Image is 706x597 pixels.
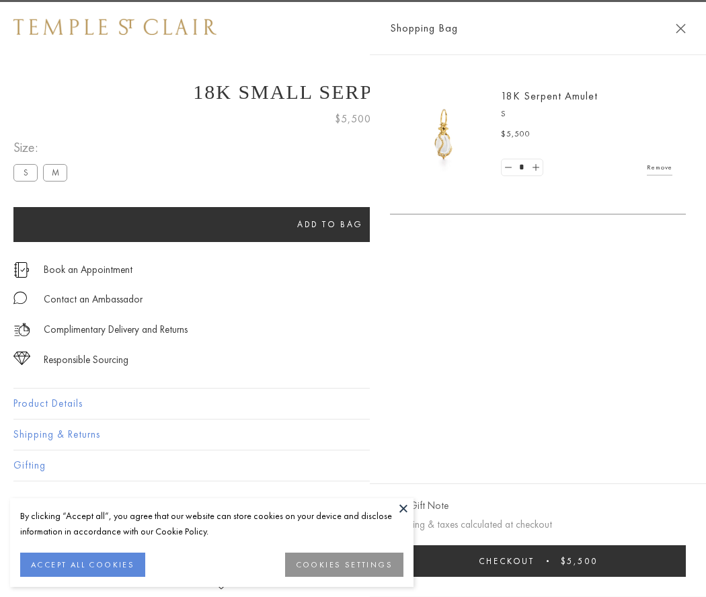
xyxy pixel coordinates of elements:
[20,553,145,577] button: ACCEPT ALL COOKIES
[297,218,363,230] span: Add to bag
[13,389,693,419] button: Product Details
[501,128,531,141] span: $5,500
[528,159,542,176] a: Set quantity to 2
[13,81,693,104] h1: 18K Small Serpent Amulet
[390,19,458,37] span: Shopping Bag
[13,321,30,338] img: icon_delivery.svg
[561,555,598,567] span: $5,500
[44,262,132,277] a: Book an Appointment
[13,136,73,159] span: Size:
[13,207,647,242] button: Add to bag
[44,352,128,368] div: Responsible Sourcing
[13,450,693,481] button: Gifting
[403,94,484,175] img: P51836-E11SERPPV
[647,160,672,175] a: Remove
[13,291,27,305] img: MessageIcon-01_2.svg
[390,545,686,577] button: Checkout $5,500
[43,164,67,181] label: M
[390,516,686,533] p: Shipping & taxes calculated at checkout
[479,555,535,567] span: Checkout
[501,89,598,103] a: 18K Serpent Amulet
[501,108,672,121] p: S
[13,19,217,35] img: Temple St. Clair
[502,159,515,176] a: Set quantity to 0
[20,508,403,539] div: By clicking “Accept all”, you agree that our website can store cookies on your device and disclos...
[44,291,143,308] div: Contact an Ambassador
[13,352,30,365] img: icon_sourcing.svg
[676,24,686,34] button: Close Shopping Bag
[13,164,38,181] label: S
[285,553,403,577] button: COOKIES SETTINGS
[335,110,371,128] span: $5,500
[13,420,693,450] button: Shipping & Returns
[44,321,188,338] p: Complimentary Delivery and Returns
[13,262,30,278] img: icon_appointment.svg
[390,497,448,514] button: Add Gift Note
